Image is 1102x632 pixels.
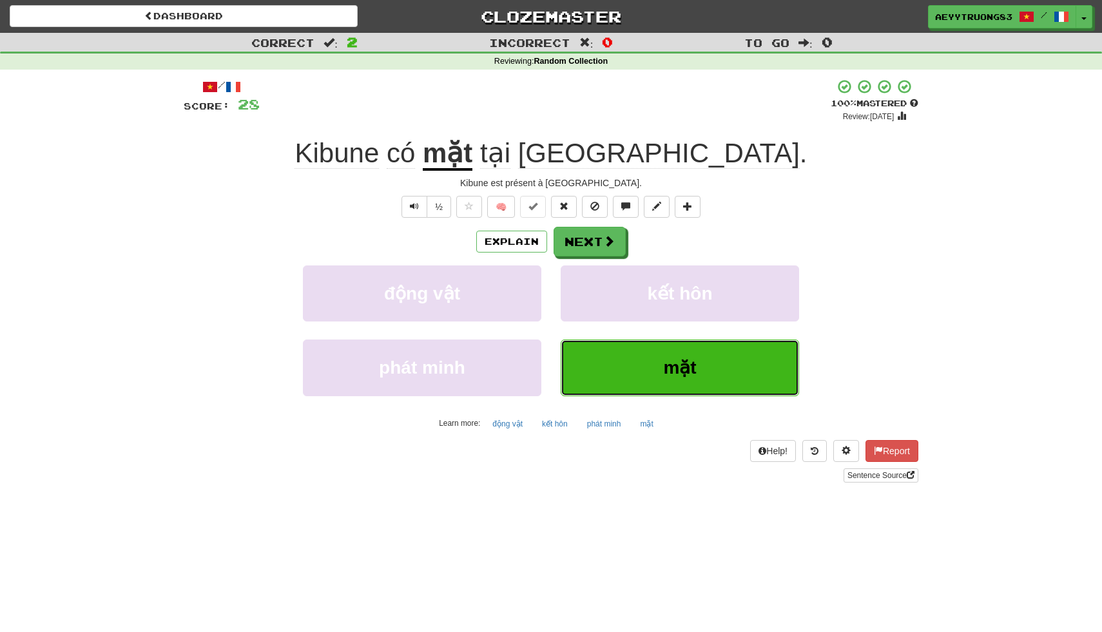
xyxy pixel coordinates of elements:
[744,36,789,49] span: To go
[427,196,451,218] button: ½
[251,36,314,49] span: Correct
[602,34,613,50] span: 0
[423,138,472,171] u: mặt
[399,196,451,218] div: Text-to-speech controls
[295,138,379,169] span: Kibune
[561,340,799,396] button: mặt
[184,79,260,95] div: /
[580,414,628,434] button: phát minh
[935,11,1012,23] span: AEYYTRUONG83
[554,227,626,256] button: Next
[485,414,530,434] button: động vật
[675,196,701,218] button: Add to collection (alt+a)
[844,468,918,483] a: Sentence Source
[663,358,696,378] span: mặt
[387,138,415,169] span: có
[520,196,546,218] button: Set this sentence to 100% Mastered (alt+m)
[347,34,358,50] span: 2
[439,419,480,428] small: Learn more:
[551,196,577,218] button: Reset to 0% Mastered (alt+r)
[476,231,547,253] button: Explain
[303,265,541,321] button: động vật
[928,5,1076,28] a: AEYYTRUONG83 /
[831,98,918,110] div: Mastered
[379,358,465,378] span: phát minh
[579,37,594,48] span: :
[377,5,725,28] a: Clozemaster
[798,37,813,48] span: :
[238,96,260,112] span: 28
[456,196,482,218] button: Favorite sentence (alt+f)
[613,196,639,218] button: Discuss sentence (alt+u)
[648,283,713,303] span: kết hôn
[1041,10,1047,19] span: /
[534,57,608,66] strong: Random Collection
[802,440,827,462] button: Round history (alt+y)
[633,414,660,434] button: mặt
[865,440,918,462] button: Report
[487,196,515,218] button: 🧠
[401,196,427,218] button: Play sentence audio (ctl+space)
[644,196,670,218] button: Edit sentence (alt+d)
[480,138,510,169] span: tại
[535,414,575,434] button: kết hôn
[472,138,807,169] span: .
[518,138,800,169] span: [GEOGRAPHIC_DATA]
[184,101,230,111] span: Score:
[822,34,833,50] span: 0
[843,112,894,121] small: Review: [DATE]
[384,283,460,303] span: động vật
[582,196,608,218] button: Ignore sentence (alt+i)
[10,5,358,27] a: Dashboard
[184,177,918,189] div: Kibune est présent à [GEOGRAPHIC_DATA].
[831,98,856,108] span: 100 %
[324,37,338,48] span: :
[303,340,541,396] button: phát minh
[561,265,799,321] button: kết hôn
[489,36,570,49] span: Incorrect
[750,440,796,462] button: Help!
